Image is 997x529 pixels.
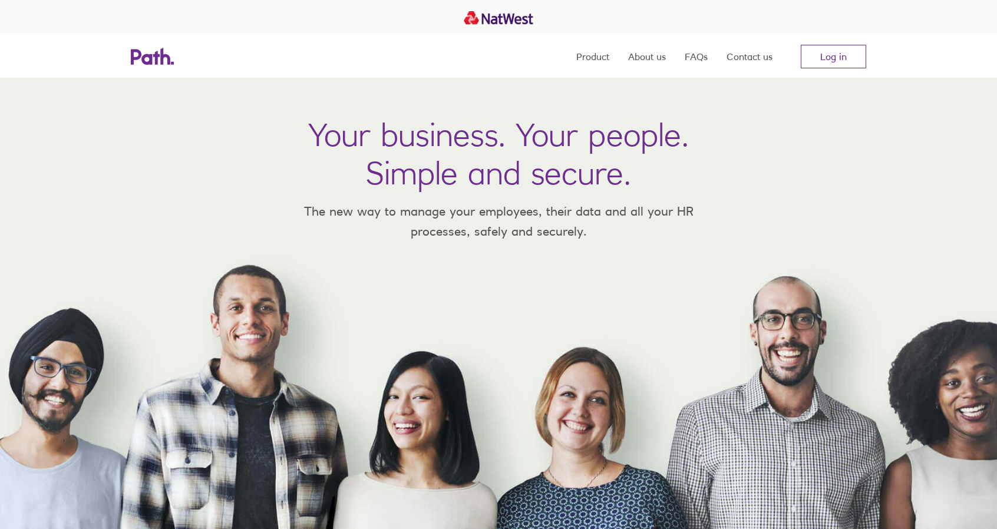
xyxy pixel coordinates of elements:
[801,45,866,68] a: Log in
[286,201,711,241] p: The new way to manage your employees, their data and all your HR processes, safely and securely.
[308,115,689,192] h1: Your business. Your people. Simple and secure.
[576,35,609,78] a: Product
[685,35,708,78] a: FAQs
[727,35,772,78] a: Contact us
[628,35,666,78] a: About us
